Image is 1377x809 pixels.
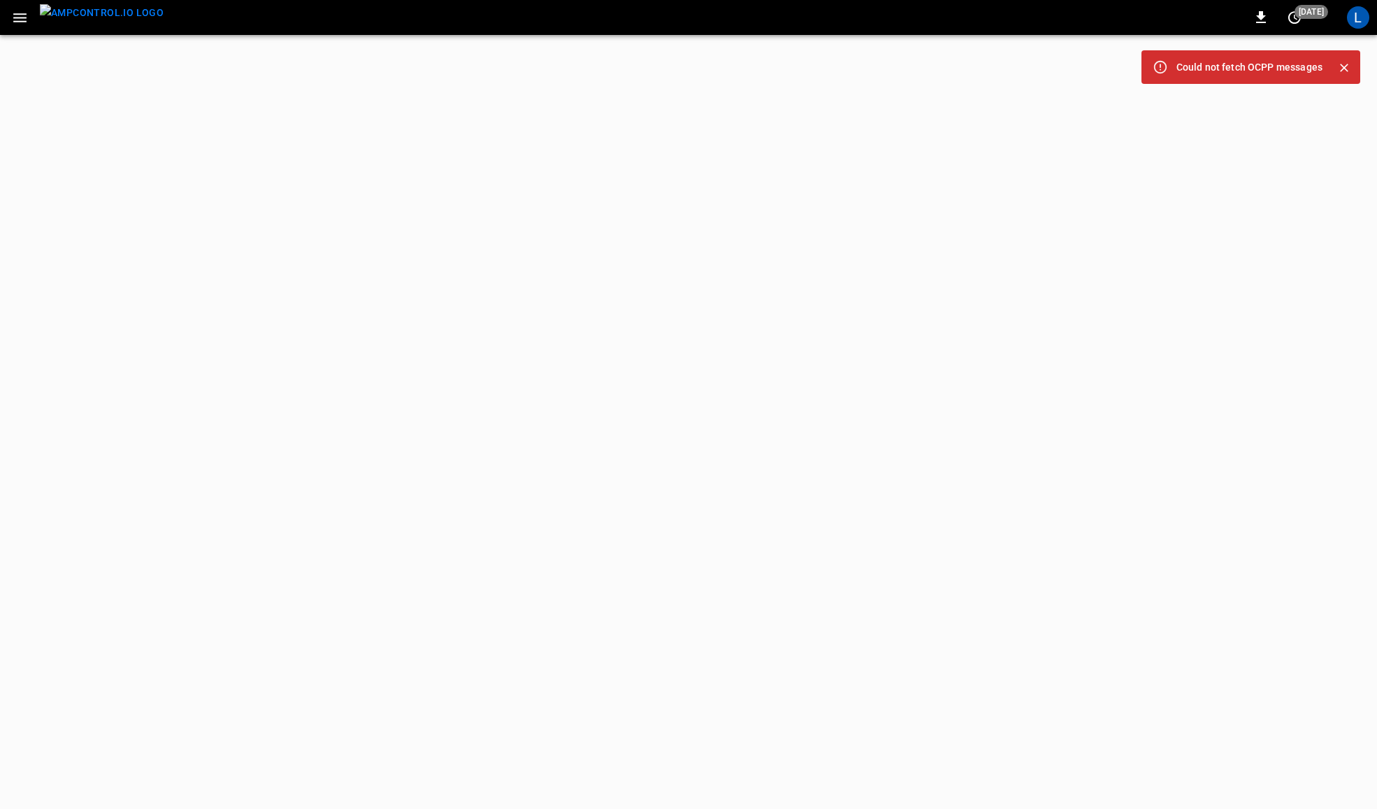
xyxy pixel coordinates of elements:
[1295,5,1328,19] span: [DATE]
[1334,57,1355,78] button: Close
[1347,6,1369,29] div: profile-icon
[1176,55,1322,80] div: Could not fetch OCPP messages
[40,4,164,22] img: ampcontrol.io logo
[1283,6,1306,29] button: set refresh interval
